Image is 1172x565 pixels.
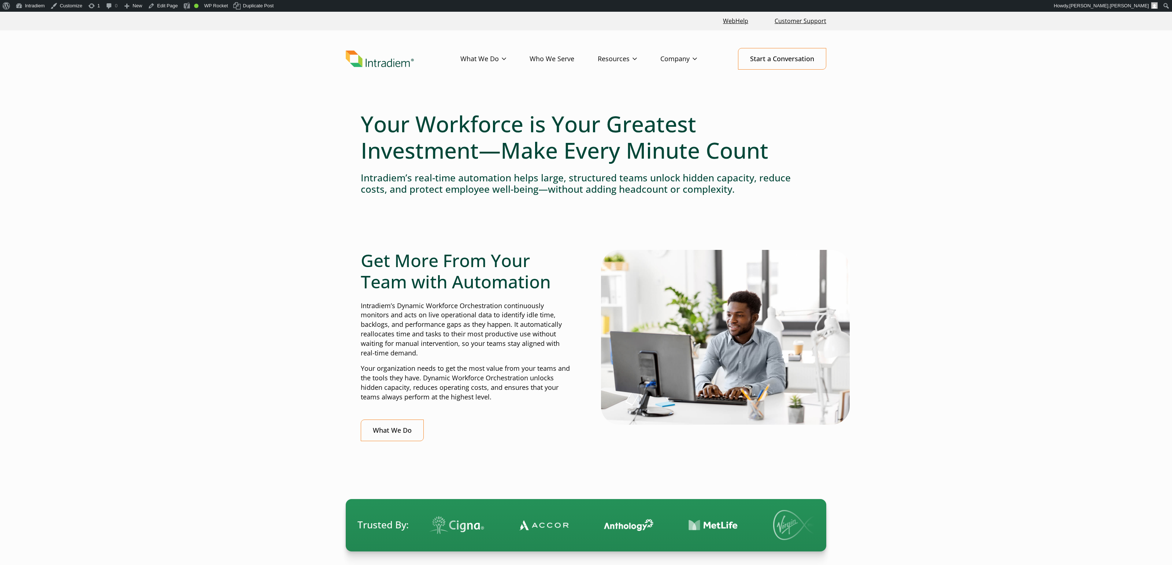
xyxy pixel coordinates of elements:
a: Link opens in a new window [720,13,751,29]
h4: Intradiem’s real-time automation helps large, structured teams unlock hidden capacity, reduce cos... [361,172,811,195]
a: What We Do [460,48,530,70]
span: Trusted By: [357,518,409,532]
img: Man typing on computer with real-time automation [601,250,850,424]
img: Intradiem [346,51,414,67]
img: Contact Center Automation Accor Logo [496,520,545,531]
img: Virgin Media logo. [750,510,801,540]
a: Link to homepage of Intradiem [346,51,460,67]
p: Your organization needs to get the most value from your teams and the tools they have. Dynamic Wo... [361,364,571,402]
a: Customer Support [772,13,829,29]
h2: Get More From Your Team with Automation [361,250,571,292]
a: What We Do [361,420,424,441]
a: Start a Conversation [738,48,826,70]
p: Intradiem’s Dynamic Workforce Orchestration continuously monitors and acts on live operational da... [361,301,571,358]
a: Company [660,48,720,70]
div: Good [194,4,199,8]
a: Who We Serve [530,48,598,70]
span: [PERSON_NAME].[PERSON_NAME] [1069,3,1149,8]
img: Contact Center Automation MetLife Logo [665,520,715,531]
a: Resources [598,48,660,70]
h1: Your Workforce is Your Greatest Investment—Make Every Minute Count [361,111,811,163]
